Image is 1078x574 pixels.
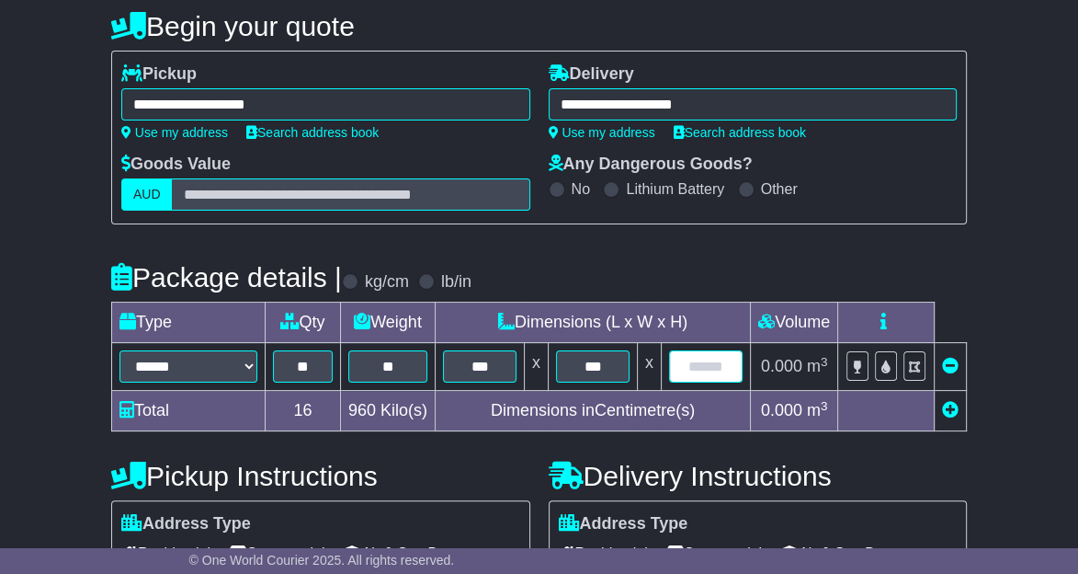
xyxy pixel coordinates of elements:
[525,343,549,391] td: x
[674,125,806,140] a: Search address book
[942,401,959,419] a: Add new item
[441,272,471,293] label: lb/in
[549,64,634,85] label: Delivery
[559,539,648,568] span: Residential
[340,391,435,431] td: Kilo(s)
[549,155,753,175] label: Any Dangerous Goods?
[111,11,967,41] h4: Begin your quote
[229,539,324,568] span: Commercial
[807,401,828,419] span: m
[365,272,409,293] label: kg/cm
[559,514,688,534] label: Address Type
[340,303,435,343] td: Weight
[121,64,197,85] label: Pickup
[121,539,210,568] span: Residential
[265,391,340,431] td: 16
[246,125,379,140] a: Search address book
[111,303,265,343] td: Type
[265,303,340,343] td: Qty
[666,539,762,568] span: Commercial
[638,343,662,391] td: x
[942,357,959,375] a: Remove this item
[549,125,655,140] a: Use my address
[761,401,802,419] span: 0.000
[111,262,342,293] h4: Package details |
[121,514,251,534] label: Address Type
[821,399,828,413] sup: 3
[343,539,467,568] span: Air & Sea Depot
[436,391,751,431] td: Dimensions in Centimetre(s)
[821,355,828,369] sup: 3
[121,125,228,140] a: Use my address
[761,357,802,375] span: 0.000
[189,553,455,568] span: © One World Courier 2025. All rights reserved.
[121,178,173,211] label: AUD
[111,391,265,431] td: Total
[780,539,904,568] span: Air & Sea Depot
[751,303,838,343] td: Volume
[436,303,751,343] td: Dimensions (L x W x H)
[626,180,724,198] label: Lithium Battery
[121,155,231,175] label: Goods Value
[572,180,590,198] label: No
[549,461,968,491] h4: Delivery Instructions
[761,180,798,198] label: Other
[111,461,530,491] h4: Pickup Instructions
[348,401,376,419] span: 960
[807,357,828,375] span: m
